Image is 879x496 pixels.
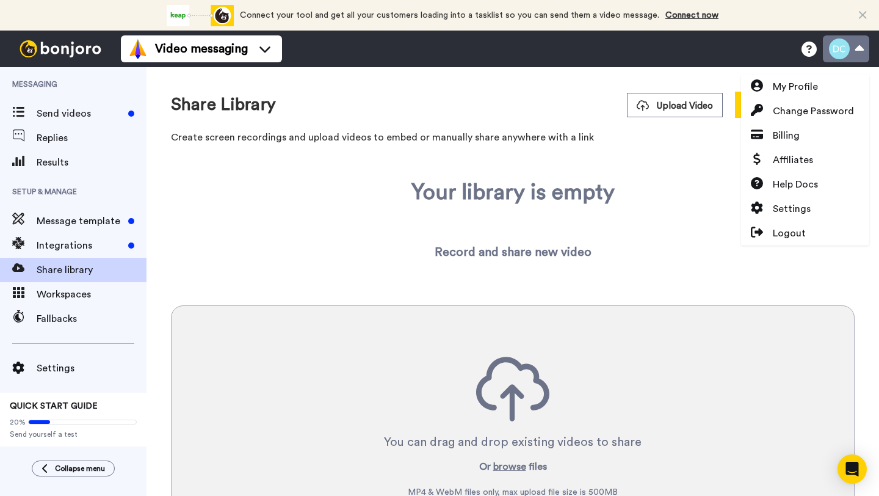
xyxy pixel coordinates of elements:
[479,459,547,474] p: Or files
[773,128,800,143] span: Billing
[55,464,105,473] span: Collapse menu
[735,92,855,118] button: Install chrome recorder
[665,11,718,20] a: Connect now
[741,148,869,172] a: Affiliates
[37,287,146,302] span: Workspaces
[627,93,723,117] button: Upload Video
[15,40,106,57] img: bj-logo-header-white.svg
[167,5,234,26] div: animation
[741,221,869,246] a: Logout
[171,130,855,145] p: Create screen recordings and upload videos to embed or manually share anywhere with a link
[741,123,869,148] a: Billing
[384,434,642,451] div: You can drag and drop existing videos to share
[10,402,98,410] span: QUICK START GUIDE
[741,75,869,99] a: My Profile
[37,214,123,228] span: Message template
[10,417,26,427] span: 20%
[155,40,248,57] span: Video messaging
[741,197,869,221] a: Settings
[37,312,146,326] span: Fallbacks
[37,106,123,121] span: Send videos
[773,177,818,192] span: Help Docs
[32,461,115,476] button: Collapse menu
[773,104,854,119] span: Change Password
[128,39,148,59] img: vm-color.svg
[37,155,146,170] span: Results
[773,153,813,167] span: Affiliates
[493,459,526,474] button: browse
[37,263,146,277] span: Share library
[637,100,713,112] span: Upload Video
[773,79,818,94] span: My Profile
[171,95,276,114] h1: Share Library
[10,429,137,439] span: Send yourself a test
[837,454,867,484] div: Open Intercom Messenger
[37,131,146,145] span: Replies
[773,226,806,241] span: Logout
[741,99,869,123] a: Change Password
[240,11,659,20] span: Connect your tool and get all your customers loading into a tasklist so you can send them a video...
[741,172,869,197] a: Help Docs
[773,202,811,216] span: Settings
[37,238,123,253] span: Integrations
[411,180,615,205] div: Your library is empty
[37,361,146,376] span: Settings
[435,244,591,261] div: Record and share new video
